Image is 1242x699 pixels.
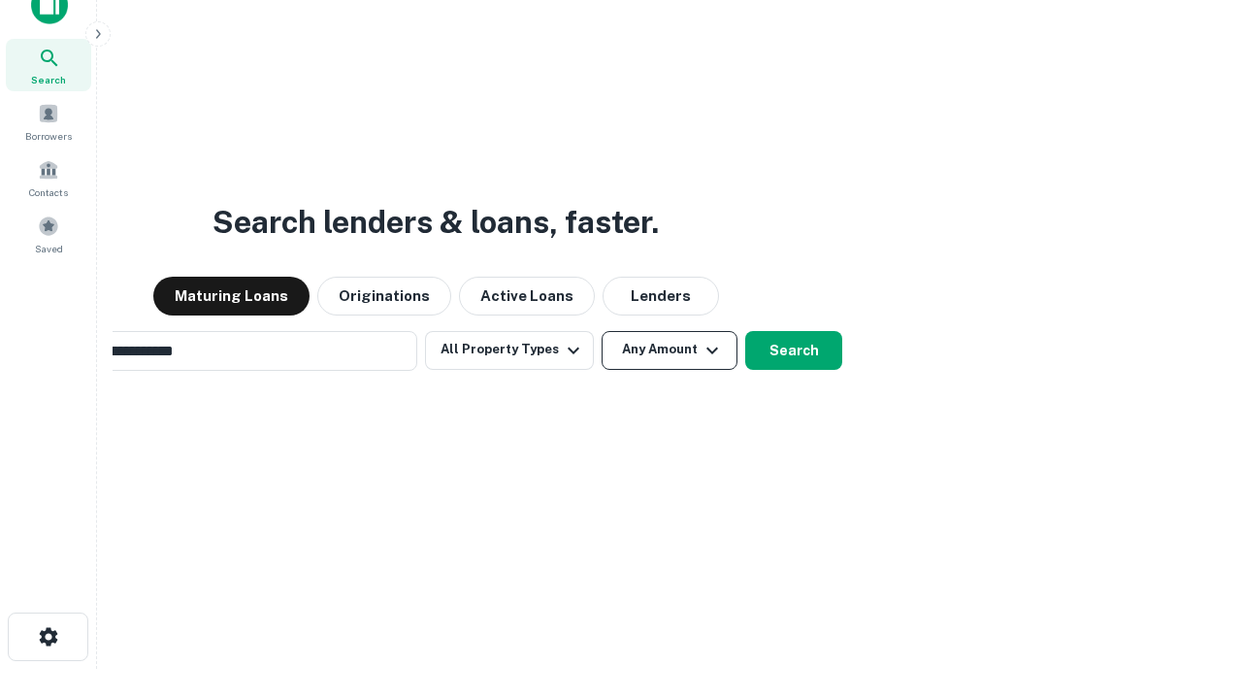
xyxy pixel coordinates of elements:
button: Search [745,331,842,370]
button: Any Amount [602,331,737,370]
h3: Search lenders & loans, faster. [212,199,659,246]
a: Saved [6,208,91,260]
span: Search [31,72,66,87]
span: Saved [35,241,63,256]
a: Borrowers [6,95,91,148]
button: Lenders [603,277,719,316]
span: Contacts [29,184,68,200]
button: Originations [317,277,451,316]
iframe: Chat Widget [1145,544,1242,637]
a: Search [6,39,91,91]
button: All Property Types [425,331,594,370]
span: Borrowers [25,128,72,144]
button: Maturing Loans [153,277,310,316]
button: Active Loans [459,277,595,316]
a: Contacts [6,151,91,204]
